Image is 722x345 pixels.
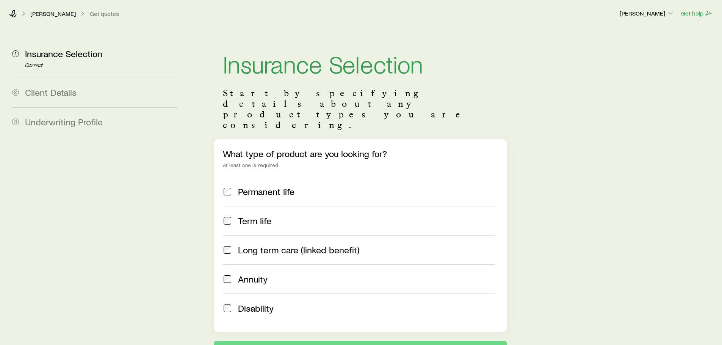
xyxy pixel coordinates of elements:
[25,116,103,127] span: Underwriting Profile
[89,10,119,17] button: Get quotes
[238,274,268,284] span: Annuity
[681,9,713,18] button: Get help
[223,162,498,168] div: At least one is required
[619,9,675,18] button: [PERSON_NAME]
[12,119,19,125] span: 3
[238,186,294,197] span: Permanent life
[223,148,498,159] p: What type of product are you looking for?
[12,89,19,96] span: 2
[224,275,231,283] input: Annuity
[25,48,102,59] span: Insurance Selection
[238,303,274,314] span: Disability
[12,50,19,57] span: 1
[30,10,76,17] p: [PERSON_NAME]
[620,9,674,17] p: [PERSON_NAME]
[224,304,231,312] input: Disability
[223,88,498,130] p: Start by specifying details about any product types you are considering.
[223,52,498,76] h1: Insurance Selection
[224,217,231,225] input: Term life
[224,246,231,254] input: Long term care (linked benefit)
[25,87,77,98] span: Client Details
[238,215,271,226] span: Term life
[224,188,231,195] input: Permanent life
[238,245,359,255] span: Long term care (linked benefit)
[25,62,177,69] p: Current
